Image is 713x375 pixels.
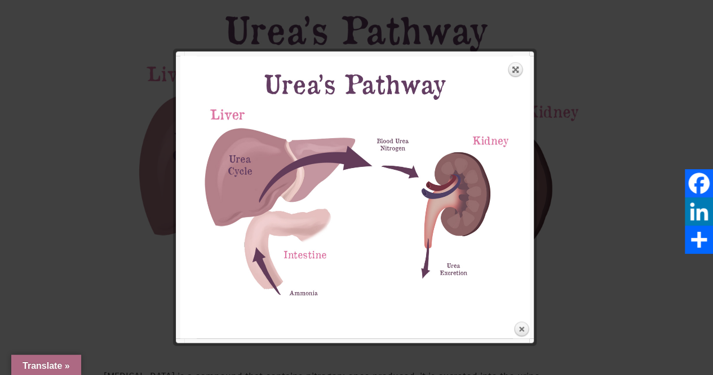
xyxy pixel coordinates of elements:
[685,197,713,226] a: LinkedIn
[685,169,713,197] a: Facebook
[508,61,524,77] a: Expand
[23,361,70,370] span: Translate »
[513,321,530,338] a: Close
[180,56,530,318] img: KidneyBasics-UreaPathway.jpg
